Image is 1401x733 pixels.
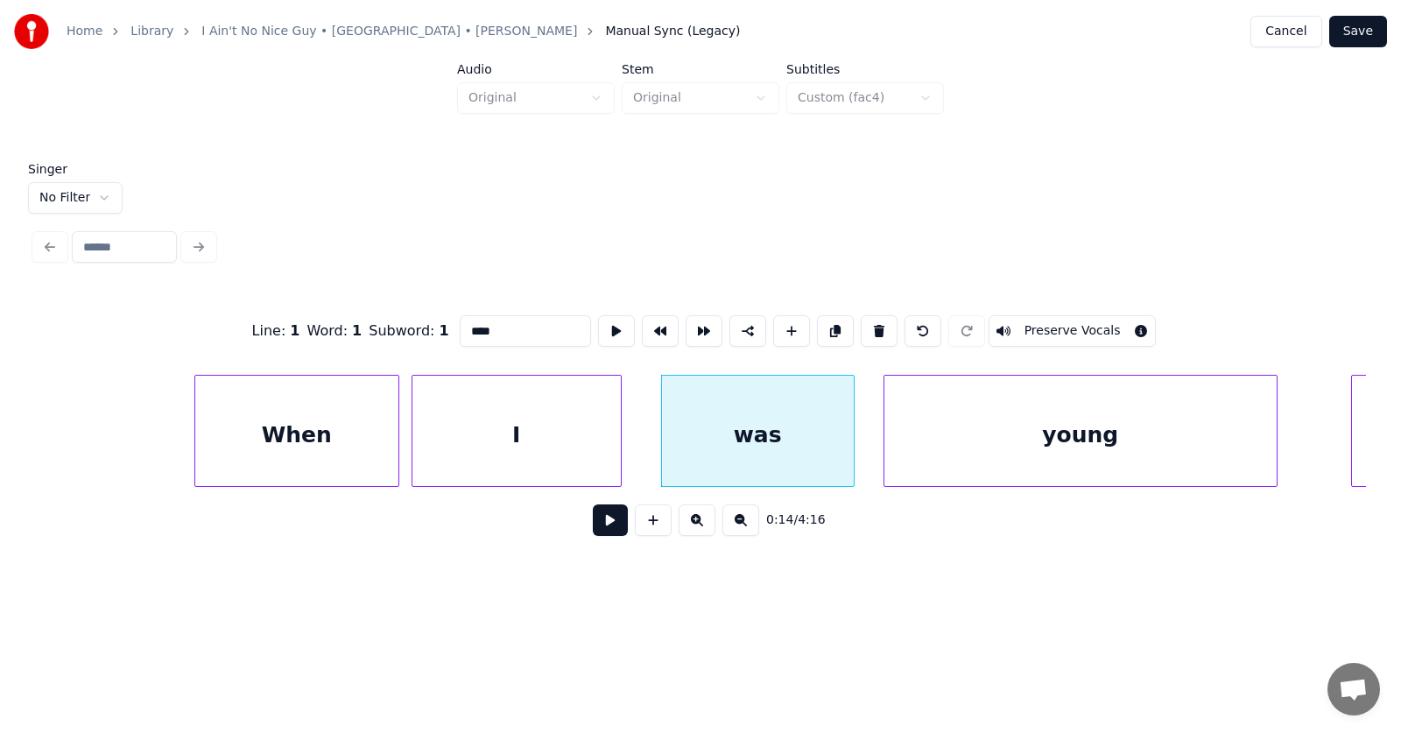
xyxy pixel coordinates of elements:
[14,14,49,49] img: youka
[28,163,123,175] label: Singer
[1250,16,1321,47] button: Cancel
[798,511,825,529] span: 4:16
[352,322,362,339] span: 1
[786,63,944,75] label: Subtitles
[67,23,740,40] nav: breadcrumb
[989,315,1157,347] button: Toggle
[622,63,779,75] label: Stem
[369,321,448,342] div: Subword :
[130,23,173,40] a: Library
[67,23,102,40] a: Home
[766,511,793,529] span: 0:14
[457,63,615,75] label: Audio
[1327,663,1380,715] a: Open chat
[440,322,449,339] span: 1
[1329,16,1387,47] button: Save
[307,321,363,342] div: Word :
[605,23,740,40] span: Manual Sync (Legacy)
[290,322,299,339] span: 1
[766,511,808,529] div: /
[201,23,577,40] a: I Ain't No Nice Guy • [GEOGRAPHIC_DATA] • [PERSON_NAME]
[252,321,300,342] div: Line :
